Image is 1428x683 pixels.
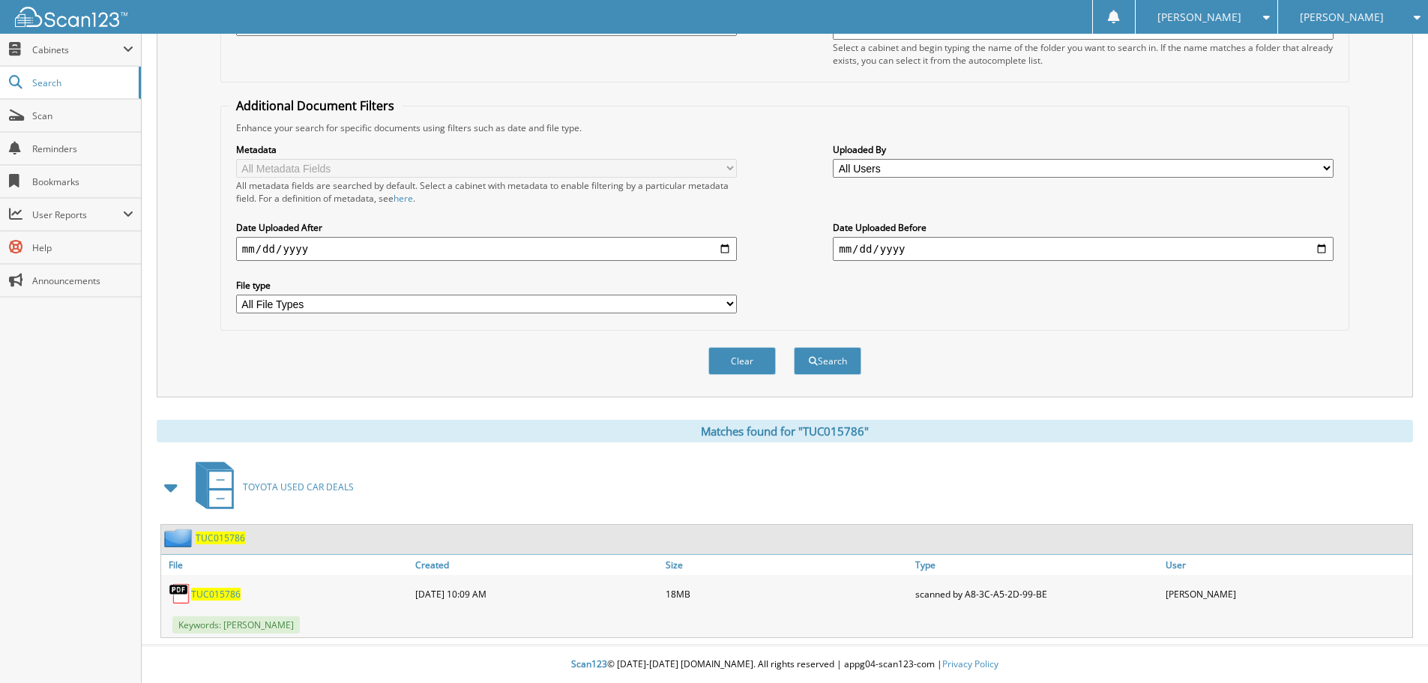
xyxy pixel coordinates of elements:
[708,347,776,375] button: Clear
[236,279,737,292] label: File type
[236,221,737,234] label: Date Uploaded After
[1162,555,1412,575] a: User
[1162,579,1412,609] div: [PERSON_NAME]
[1353,611,1428,683] iframe: Chat Widget
[412,555,662,575] a: Created
[833,41,1334,67] div: Select a cabinet and begin typing the name of the folder you want to search in. If the name match...
[1300,13,1384,22] span: [PERSON_NAME]
[157,420,1413,442] div: Matches found for "TUC015786"
[32,241,133,254] span: Help
[236,237,737,261] input: start
[833,237,1334,261] input: end
[142,646,1428,683] div: © [DATE]-[DATE] [DOMAIN_NAME]. All rights reserved | appg04-scan123-com |
[161,555,412,575] a: File
[571,658,607,670] span: Scan123
[912,579,1162,609] div: scanned by A8-3C-A5-2D-99-BE
[32,175,133,188] span: Bookmarks
[1157,13,1241,22] span: [PERSON_NAME]
[833,143,1334,156] label: Uploaded By
[196,532,245,544] a: TUC015786
[243,481,354,493] span: TOYOTA USED CAR DEALS
[32,109,133,122] span: Scan
[32,208,123,221] span: User Reports
[32,142,133,155] span: Reminders
[229,97,402,114] legend: Additional Document Filters
[187,457,354,517] a: TOYOTA USED CAR DEALS
[164,529,196,547] img: folder2.png
[229,121,1341,134] div: Enhance your search for specific documents using filters such as date and file type.
[942,658,998,670] a: Privacy Policy
[662,579,912,609] div: 18MB
[15,7,127,27] img: scan123-logo-white.svg
[412,579,662,609] div: [DATE] 10:09 AM
[236,179,737,205] div: All metadata fields are searched by default. Select a cabinet with metadata to enable filtering b...
[191,588,241,601] a: TUC015786
[32,274,133,287] span: Announcements
[32,76,131,89] span: Search
[32,43,123,56] span: Cabinets
[912,555,1162,575] a: Type
[794,347,861,375] button: Search
[833,221,1334,234] label: Date Uploaded Before
[169,583,191,605] img: PDF.png
[394,192,413,205] a: here
[172,616,300,634] span: Keywords: [PERSON_NAME]
[236,143,737,156] label: Metadata
[662,555,912,575] a: Size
